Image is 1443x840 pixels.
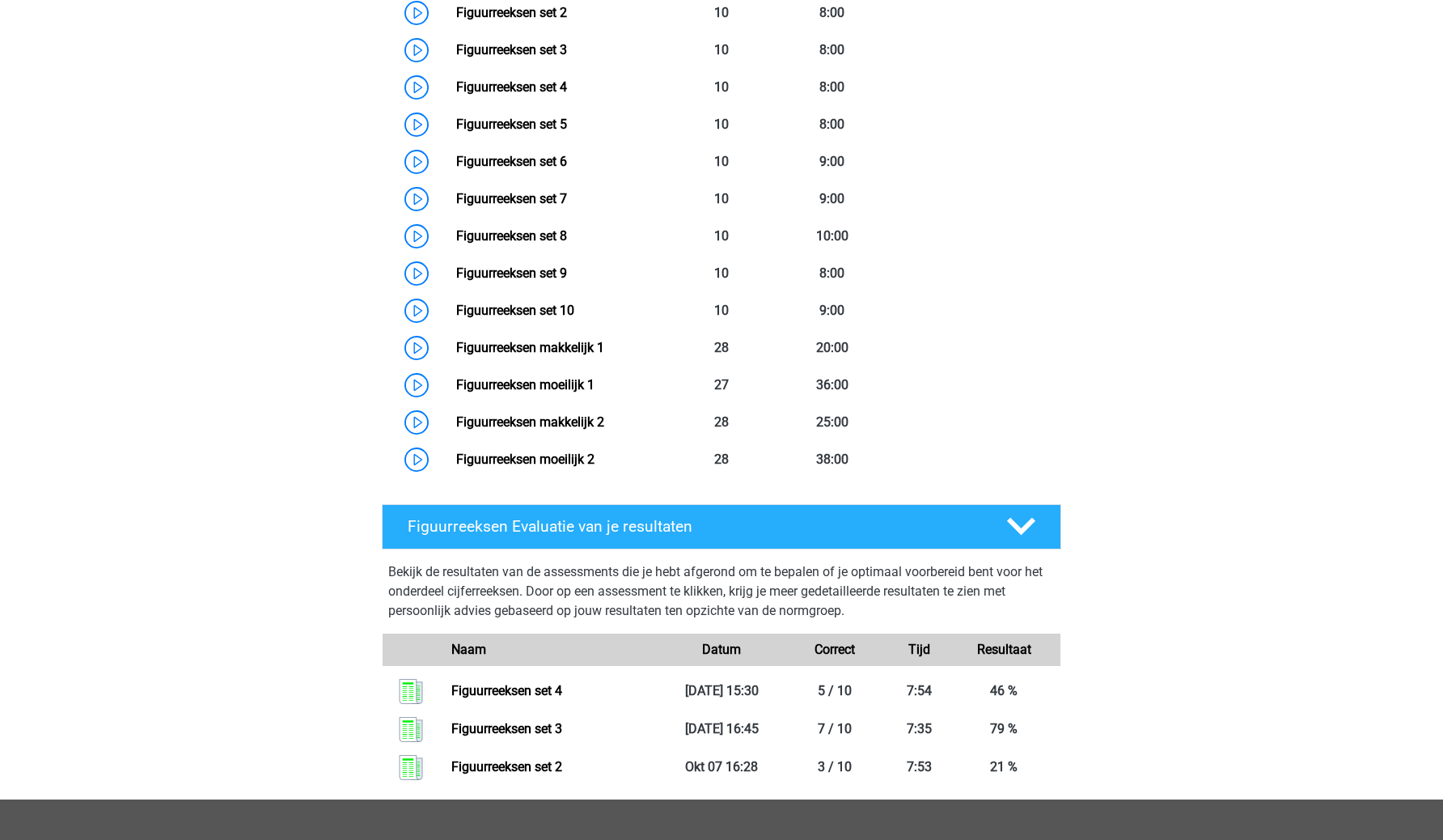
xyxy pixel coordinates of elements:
div: Datum [665,640,778,660]
h4: Figuurreeksen Evaluatie van je resultaten [408,517,981,536]
a: Figuurreeksen set 10 [456,303,574,318]
a: Figuurreeksen set 7 [456,191,567,206]
div: Resultaat [947,640,1060,660]
a: Figuurreeksen set 4 [451,683,562,698]
a: Figuurreeksen makkelijk 1 [456,340,604,355]
a: Figuurreeksen set 3 [451,721,562,736]
p: Bekijk de resultaten van de assessments die je hebt afgerond om te bepalen of je optimaal voorber... [388,562,1055,621]
a: Figuurreeksen set 5 [456,117,567,132]
a: Figuurreeksen set 9 [456,265,567,281]
a: Figuurreeksen set 6 [456,154,567,169]
div: Correct [778,640,891,660]
a: Figuurreeksen set 4 [456,79,567,95]
a: Figuurreeksen set 3 [456,42,567,57]
a: Figuurreeksen set 8 [456,228,567,244]
a: Figuurreeksen Evaluatie van je resultaten [375,504,1068,549]
a: Figuurreeksen moeilijk 1 [456,377,595,392]
a: Figuurreeksen moeilijk 2 [456,452,595,467]
a: Figuurreeksen makkelijk 2 [456,414,604,430]
a: Figuurreeksen set 2 [456,5,567,20]
div: Naam [439,640,665,660]
a: Figuurreeksen set 2 [451,759,562,774]
div: Tijd [891,640,948,660]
